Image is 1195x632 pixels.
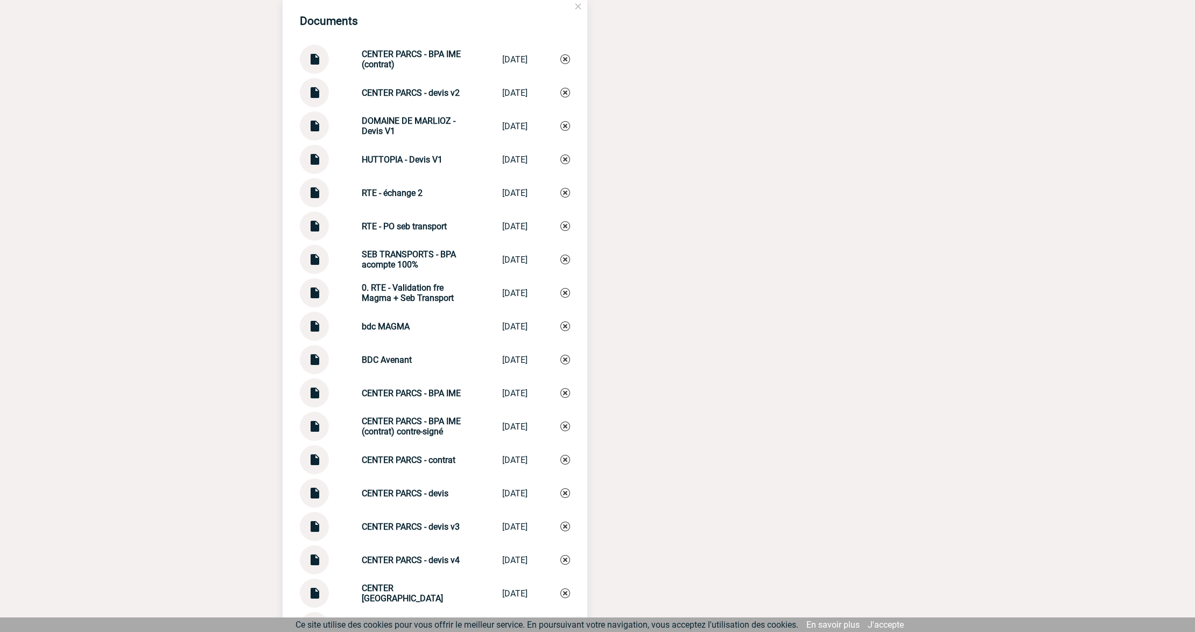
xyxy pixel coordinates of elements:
div: [DATE] [502,155,528,165]
strong: 0. RTE - Validation fre Magma + Seb Transport [362,283,454,303]
a: J'accepte [868,620,904,630]
strong: RTE - échange 2 [362,188,423,198]
img: Supprimer [560,288,570,298]
div: [DATE] [502,388,528,398]
div: [DATE] [502,221,528,231]
img: Supprimer [560,54,570,64]
div: [DATE] [502,54,528,65]
img: Supprimer [560,221,570,231]
div: [DATE] [502,88,528,98]
strong: BDC Avenant [362,355,412,365]
img: Supprimer [560,121,570,131]
div: [DATE] [502,355,528,365]
span: Ce site utilise des cookies pour vous offrir le meilleur service. En poursuivant votre navigation... [296,620,798,630]
strong: bdc MAGMA [362,321,410,332]
strong: CENTER [GEOGRAPHIC_DATA] [362,583,443,603]
div: [DATE] [502,255,528,265]
div: [DATE] [502,321,528,332]
strong: CENTER PARCS - BPA IME (contrat) [362,49,461,69]
img: Supprimer [560,522,570,531]
img: Supprimer [560,388,570,398]
img: close.png [573,2,583,11]
img: Supprimer [560,422,570,431]
strong: HUTTOPIA - Devis V1 [362,155,442,165]
img: Supprimer [560,355,570,364]
strong: RTE - PO seb transport [362,221,447,231]
strong: DOMAINE DE MARLIOZ - Devis V1 [362,116,455,136]
img: Supprimer [560,455,570,465]
img: Supprimer [560,255,570,264]
div: [DATE] [502,488,528,498]
img: Supprimer [560,321,570,331]
strong: CENTER PARCS - BPA IME (contrat) contre-signé [362,416,461,437]
div: [DATE] [502,188,528,198]
strong: CENTER PARCS - BPA IME [362,388,461,398]
img: Supprimer [560,588,570,598]
div: [DATE] [502,522,528,532]
a: En savoir plus [806,620,860,630]
img: Supprimer [560,555,570,565]
div: [DATE] [502,455,528,465]
img: Supprimer [560,488,570,498]
div: [DATE] [502,588,528,599]
strong: CENTER PARCS - devis [362,488,448,498]
strong: CENTER PARCS - devis v4 [362,555,460,565]
div: [DATE] [502,555,528,565]
img: Supprimer [560,155,570,164]
img: Supprimer [560,188,570,198]
strong: CENTER PARCS - contrat [362,455,455,465]
strong: SEB TRANSPORTS - BPA acompte 100% [362,249,456,270]
img: Supprimer [560,88,570,97]
strong: CENTER PARCS - devis v2 [362,88,460,98]
h4: Documents [300,15,358,27]
div: [DATE] [502,121,528,131]
div: [DATE] [502,422,528,432]
strong: CENTER PARCS - devis v3 [362,522,460,532]
div: [DATE] [502,288,528,298]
